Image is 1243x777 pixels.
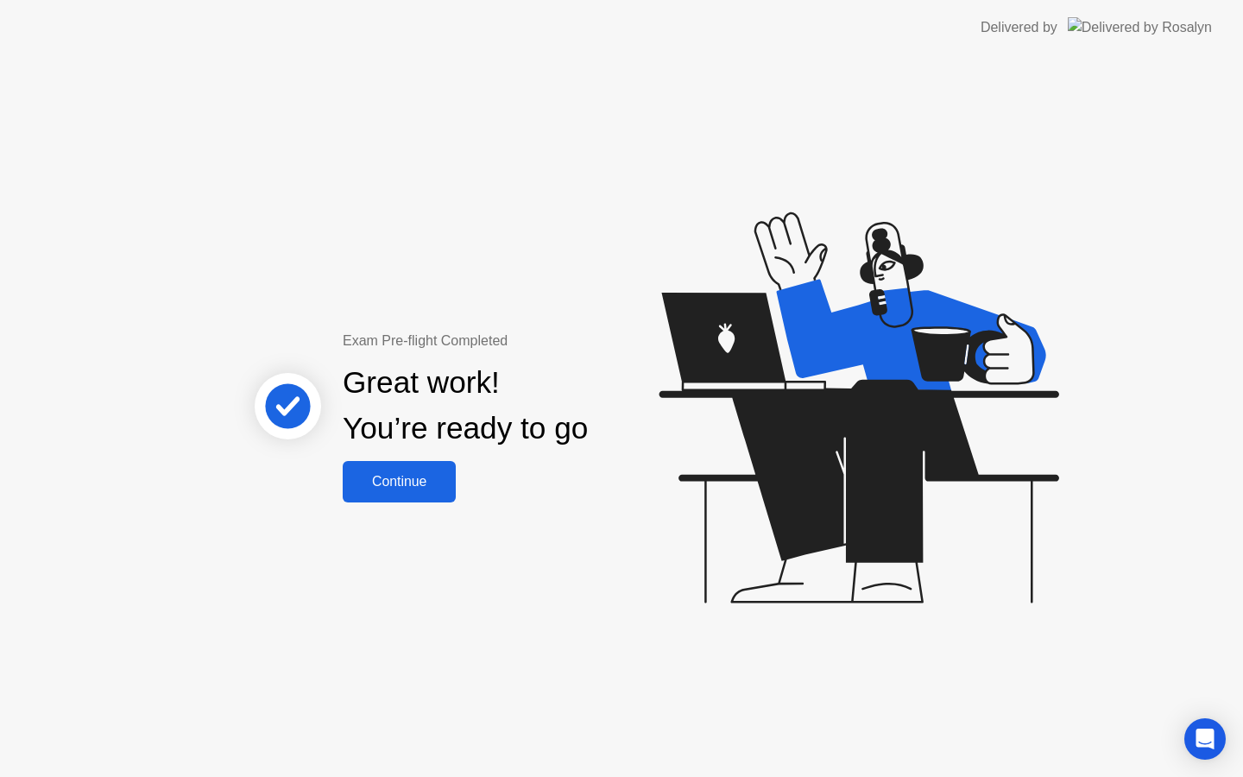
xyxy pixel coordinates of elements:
div: Open Intercom Messenger [1184,718,1226,760]
div: Continue [348,474,451,490]
div: Great work! You’re ready to go [343,360,588,452]
div: Exam Pre-flight Completed [343,331,699,351]
button: Continue [343,461,456,502]
div: Delivered by [981,17,1057,38]
img: Delivered by Rosalyn [1068,17,1212,37]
